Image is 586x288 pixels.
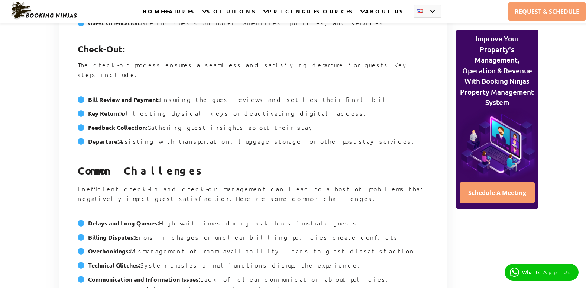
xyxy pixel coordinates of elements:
li: Gathering guest insights about their stay. [78,123,428,137]
strong: Bill Review and Payment: [88,96,160,103]
a: REQUEST & SCHEDULE [508,2,586,21]
a: RESOURCES [307,8,356,23]
strong: Departure: [88,137,119,145]
p: Inefficient check-in and check-out management can lead to a host of problems that negatively impa... [78,184,428,212]
a: PRICING [268,8,307,23]
strong: Common Challenges [78,164,203,177]
li: High wait times during peak hours frustrate guests. [78,218,428,233]
strong: Billing Disputes: [88,233,135,241]
a: WhatsApp Us [505,264,579,281]
li: Assisting with transportation, luggage storage, or other post-stay services. [78,137,428,151]
li: Briefing guests on hotel amenities, policies, and services. [78,18,428,32]
p: WhatsApp Us [522,269,573,275]
strong: Key Return: [88,109,121,117]
strong: Guest Orientation: [88,19,141,27]
li: Ensuring the guest reviews and settles their final bill. [78,95,428,109]
a: HOME [143,8,164,23]
strong: Overbookings: [88,247,130,255]
strong: Check-Out: [78,43,125,55]
strong: Communication and Information Issues: [88,275,200,283]
li: Errors in charges or unclear billing policies create conflicts. [78,233,428,247]
strong: Technical Glitches: [88,261,140,269]
li: Collecting physical keys or deactivating digital access. [78,109,428,123]
img: Booking Ninjas Logo [10,1,77,20]
a: ABOUT US [365,8,406,23]
a: FEATURES [164,8,197,23]
li: Mismanagement of room availability leads to guest dissatisfaction. [78,246,428,260]
a: SOLUTIONS [207,8,259,23]
strong: Delays and Long Queues: [88,219,159,227]
p: The check-out process ensures a seamless and satisfying departure for guests. Key steps include: [78,60,428,89]
a: Schedule A Meeting [460,182,535,203]
img: blog-cta-bg_aside.png [458,108,536,180]
strong: Feedback Collection: [88,124,147,131]
p: Improve Your Property's Management, Operation & Revenue With Booking Ninjas Property Management S... [458,33,536,108]
li: System crashes or malfunctions disrupt the experience. [78,260,428,275]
